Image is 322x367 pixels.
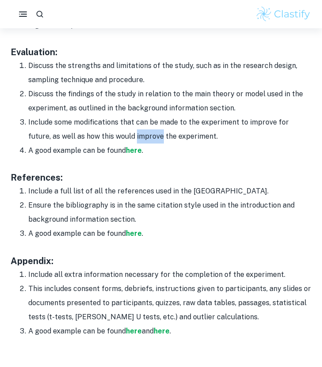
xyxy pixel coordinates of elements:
h3: Evaluation: [11,45,311,59]
a: here [126,229,142,238]
li: A good example can be found . [28,144,311,158]
li: Include some modifications that can be made to the experiment to improve for future, as well as h... [28,115,311,144]
li: This includes consent forms, debriefs, instructions given to participants, any slides or document... [28,282,311,324]
li: Discuss the strengths and limitations of the study, such as in the research design, sampling tech... [28,59,311,87]
h3: References: [11,171,311,184]
li: A good example can be found . [28,227,311,241]
img: Clastify logo [255,5,311,23]
li: Include all extra information necessary for the completion of the experiment. [28,268,311,282]
li: Ensure the bibliography is in the same citation style used in the introduction and background inf... [28,198,311,227]
h3: Appendix: [11,254,311,268]
a: here [126,327,142,335]
a: here [126,146,142,155]
li: Discuss the findings of the study in relation to the main theory or model used in the experiment,... [28,87,311,115]
a: here [154,327,170,335]
li: A good example can be found and . [28,324,311,338]
li: Include a full list of all the references used in the [GEOGRAPHIC_DATA]. [28,184,311,198]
